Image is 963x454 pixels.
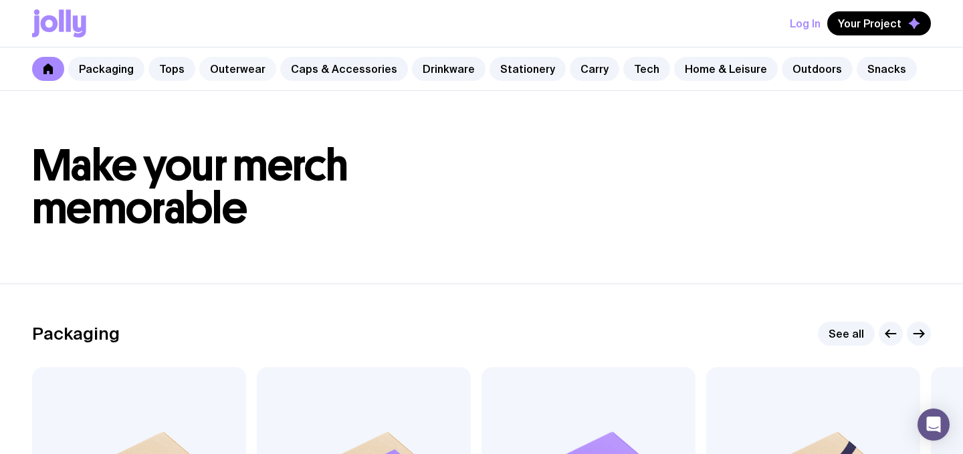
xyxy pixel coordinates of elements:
[623,57,670,81] a: Tech
[790,11,821,35] button: Log In
[490,57,566,81] a: Stationery
[68,57,144,81] a: Packaging
[570,57,619,81] a: Carry
[674,57,778,81] a: Home & Leisure
[827,11,931,35] button: Your Project
[280,57,408,81] a: Caps & Accessories
[838,17,901,30] span: Your Project
[818,322,875,346] a: See all
[918,409,950,441] div: Open Intercom Messenger
[782,57,853,81] a: Outdoors
[412,57,486,81] a: Drinkware
[857,57,917,81] a: Snacks
[148,57,195,81] a: Tops
[32,324,120,344] h2: Packaging
[199,57,276,81] a: Outerwear
[32,139,348,235] span: Make your merch memorable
